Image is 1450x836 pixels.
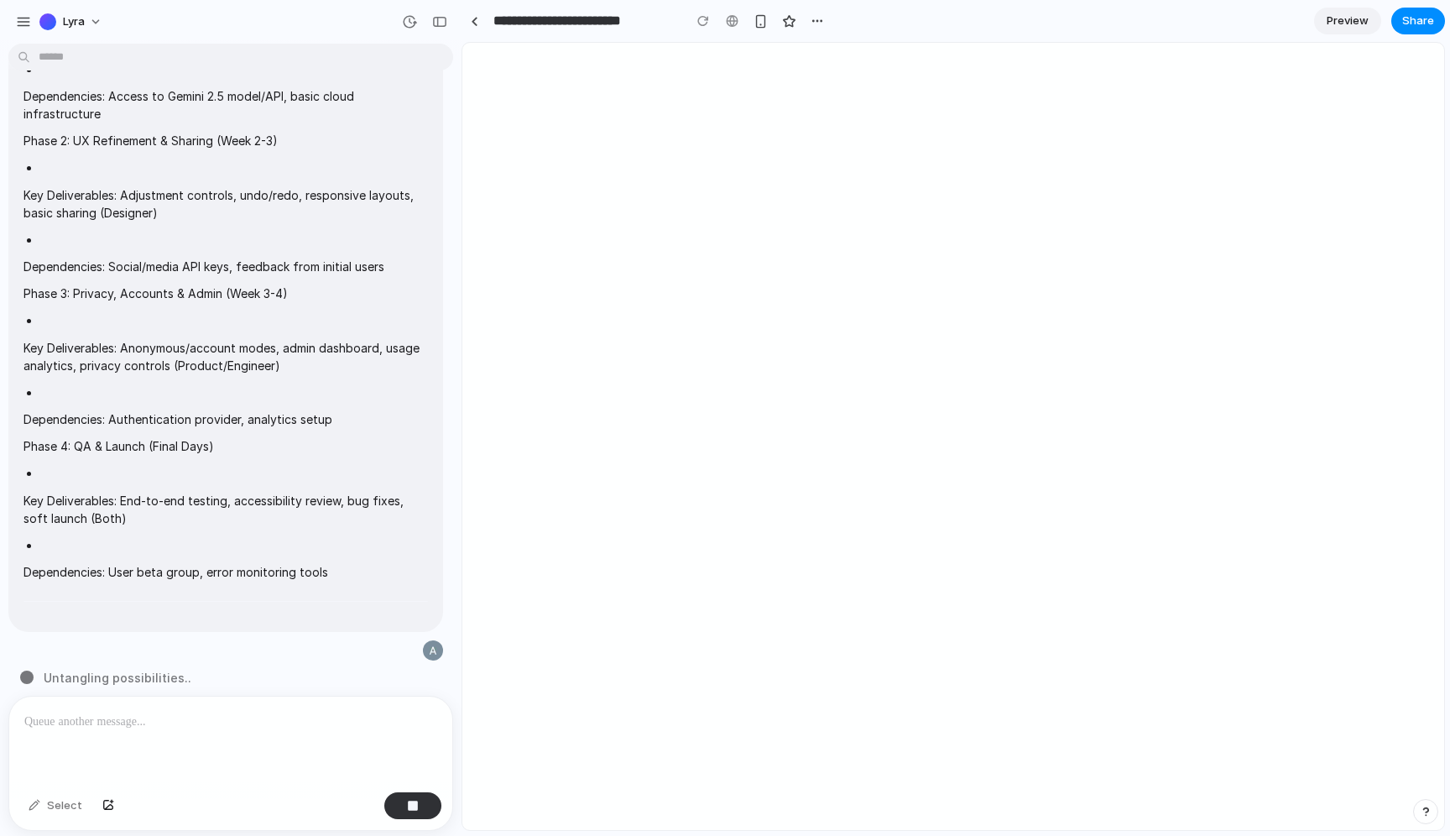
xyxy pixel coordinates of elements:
[23,87,428,123] p: Dependencies: Access to Gemini 2.5 model/API, basic cloud infrastructure
[1402,13,1434,29] span: Share
[1391,8,1445,34] button: Share
[44,669,191,687] span: Untangling possibilities ..
[23,285,428,302] p: Phase 3: Privacy, Accounts & Admin (Week 3-4)
[23,258,428,275] p: Dependencies: Social/media API keys, feedback from initial users
[23,492,428,527] p: Key Deliverables: End-to-end testing, accessibility review, bug fixes, soft launch (Both)
[23,132,428,149] p: Phase 2: UX Refinement & Sharing (Week 2-3)
[23,410,428,428] p: Dependencies: Authentication provider, analytics setup
[23,186,428,222] p: Key Deliverables: Adjustment controls, undo/redo, responsive layouts, basic sharing (Designer)
[33,8,111,35] button: Lyra
[63,13,85,30] span: Lyra
[23,437,428,455] p: Phase 4: QA & Launch (Final Days)
[23,339,428,374] p: Key Deliverables: Anonymous/account modes, admin dashboard, usage analytics, privacy controls (Pr...
[1314,8,1381,34] a: Preview
[23,563,428,581] p: Dependencies: User beta group, error monitoring tools
[1327,13,1369,29] span: Preview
